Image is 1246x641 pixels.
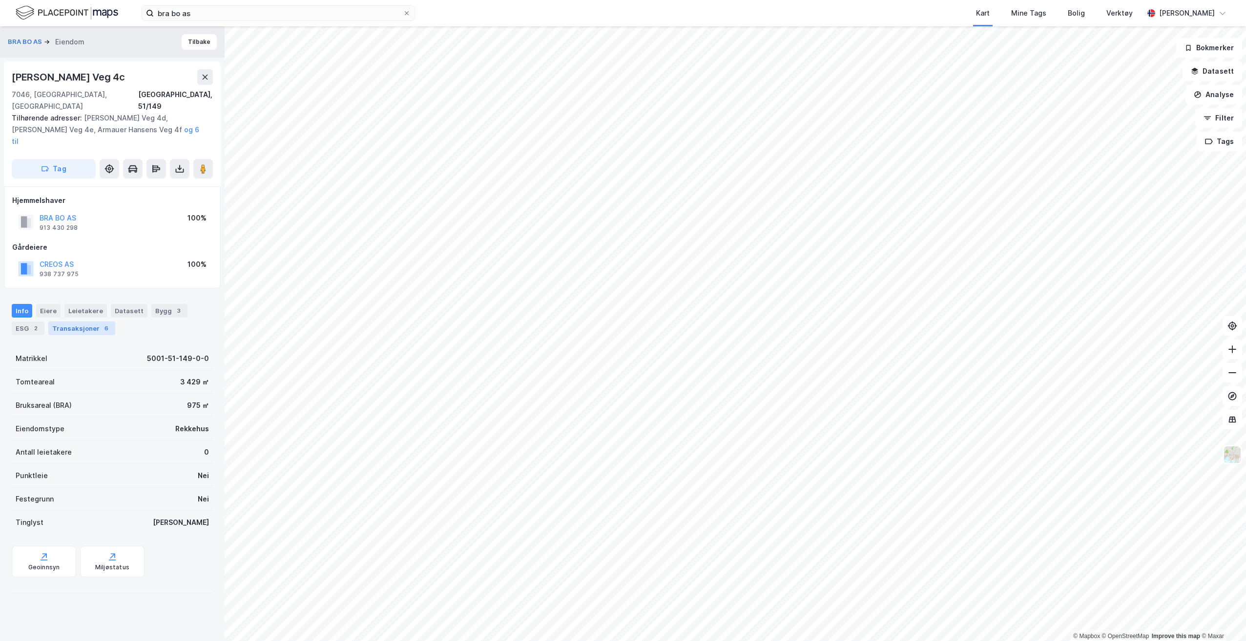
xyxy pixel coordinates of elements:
[1183,61,1242,81] button: Datasett
[976,7,990,19] div: Kart
[16,400,72,411] div: Bruksareal (BRA)
[16,4,118,21] img: logo.f888ab2527a4732fd821a326f86c7f29.svg
[16,353,47,364] div: Matrikkel
[151,304,187,318] div: Bygg
[182,34,217,50] button: Tilbake
[16,376,55,388] div: Tomteareal
[12,321,44,335] div: ESG
[1011,7,1046,19] div: Mine Tags
[12,69,127,85] div: [PERSON_NAME] Veg 4c
[174,306,184,316] div: 3
[12,304,32,318] div: Info
[12,195,212,206] div: Hjemmelshaver
[1176,38,1242,58] button: Bokmerker
[95,563,129,571] div: Miljøstatus
[1152,633,1200,640] a: Improve this map
[1195,108,1242,128] button: Filter
[8,37,44,47] button: BRA BO AS
[1106,7,1133,19] div: Verktøy
[40,224,78,232] div: 913 430 298
[16,470,48,481] div: Punktleie
[198,470,209,481] div: Nei
[187,212,207,224] div: 100%
[1197,594,1246,641] div: Kontrollprogram for chat
[138,89,213,112] div: [GEOGRAPHIC_DATA], 51/149
[1185,85,1242,104] button: Analyse
[1197,132,1242,151] button: Tags
[111,304,147,318] div: Datasett
[12,112,205,147] div: [PERSON_NAME] Veg 4d, [PERSON_NAME] Veg 4e, Armauer Hansens Veg 4f
[16,446,72,458] div: Antall leietakere
[147,353,209,364] div: 5001-51-149-0-0
[12,114,84,122] span: Tilhørende adresser:
[64,304,107,318] div: Leietakere
[28,563,60,571] div: Geoinnsyn
[40,270,79,278] div: 938 737 975
[1223,445,1242,464] img: Z
[204,446,209,458] div: 0
[12,159,96,179] button: Tag
[102,323,111,333] div: 6
[16,517,43,528] div: Tinglyst
[31,323,41,333] div: 2
[1159,7,1215,19] div: [PERSON_NAME]
[55,36,84,48] div: Eiendom
[180,376,209,388] div: 3 429 ㎡
[16,423,64,435] div: Eiendomstype
[187,259,207,270] div: 100%
[198,493,209,505] div: Nei
[1073,633,1100,640] a: Mapbox
[12,89,138,112] div: 7046, [GEOGRAPHIC_DATA], [GEOGRAPHIC_DATA]
[36,304,61,318] div: Eiere
[1197,594,1246,641] iframe: Chat Widget
[153,517,209,528] div: [PERSON_NAME]
[154,6,403,20] input: Søk på adresse, matrikkel, gårdeiere, leietakere eller personer
[12,241,212,253] div: Gårdeiere
[1068,7,1085,19] div: Bolig
[175,423,209,435] div: Rekkehus
[16,493,54,505] div: Festegrunn
[48,321,115,335] div: Transaksjoner
[1102,633,1149,640] a: OpenStreetMap
[187,400,209,411] div: 975 ㎡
